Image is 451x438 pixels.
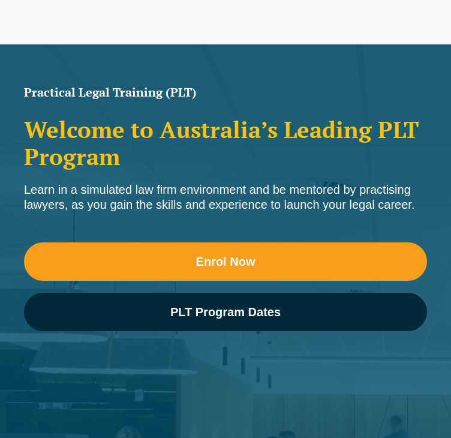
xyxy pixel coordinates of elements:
h2: Welcome to Australia’s Leading PLT Program [24,116,427,170]
h1: Practical Legal Training (PLT) [24,86,427,98]
span: Enrol Now [196,256,255,268]
div: Learn in a simulated law firm environment and be mentored by practising lawyers, as you gain the ... [24,182,427,212]
a: Enrol Now [24,242,427,281]
span: PLT Program Dates [170,306,281,318]
a: PLT Program Dates [24,293,427,331]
